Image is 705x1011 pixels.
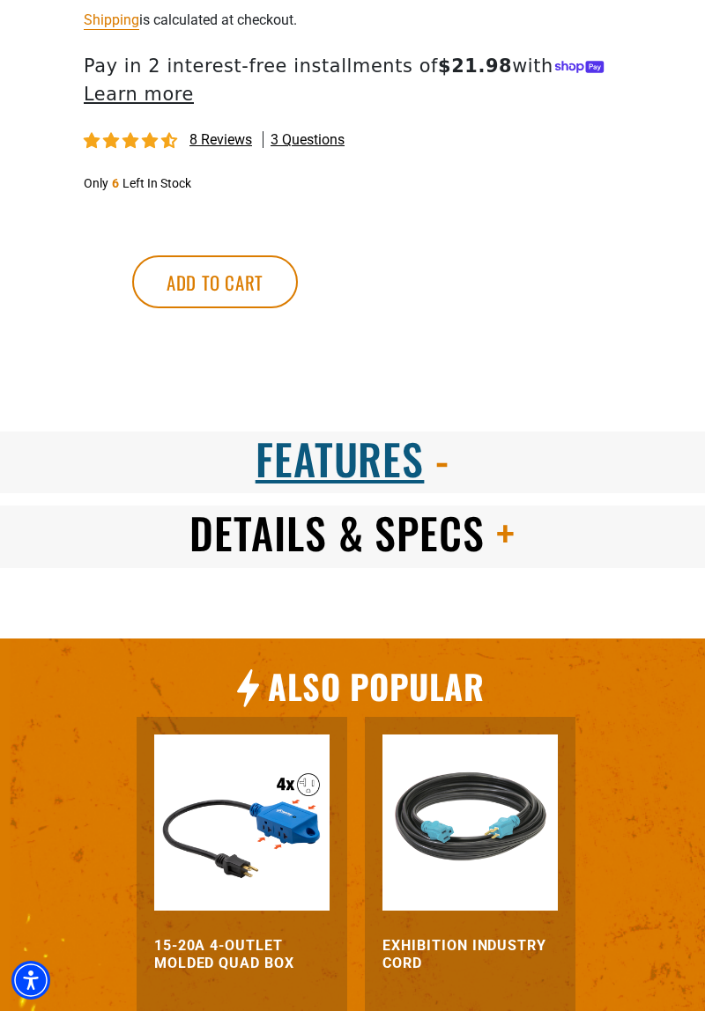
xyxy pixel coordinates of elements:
button: Add to cart [132,255,298,308]
span: Left In Stock [122,176,191,190]
span: Details & Specs [189,501,485,564]
div: Accessibility Menu [11,961,50,1000]
div: is calculated at checkout. [84,8,692,32]
a: 15-20A 4-Outlet Molded Quad Box [154,937,330,972]
span: Features [256,427,425,490]
span: Only [84,176,108,190]
h2: Also Popular [268,665,484,708]
span: 8 reviews [189,131,252,148]
img: 15-20A 4-Outlet Molded Quad Box [154,734,330,910]
span: 3 questions [271,130,345,150]
span: 4.50 stars [84,133,181,150]
span: 6 [112,176,119,190]
img: black teal [382,734,558,910]
a: Exhibition Industry Cord [382,937,558,972]
a: Shipping [84,11,139,28]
